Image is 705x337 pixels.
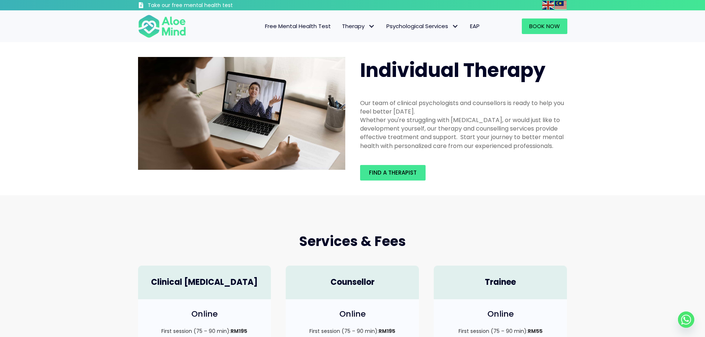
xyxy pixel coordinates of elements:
h4: Clinical [MEDICAL_DATA] [145,277,264,288]
strong: RM195 [379,327,395,335]
a: Book Now [522,18,567,34]
span: EAP [470,22,480,30]
nav: Menu [196,18,485,34]
div: Whether you're struggling with [MEDICAL_DATA], or would just like to development yourself, our th... [360,116,567,150]
img: Therapy online individual [138,57,345,170]
strong: RM195 [231,327,247,335]
strong: RM55 [528,327,543,335]
h4: Online [145,309,264,320]
h3: Take our free mental health test [148,2,272,9]
a: Take our free mental health test [138,2,272,10]
img: en [542,1,554,10]
span: Individual Therapy [360,57,545,84]
div: Our team of clinical psychologists and counsellors is ready to help you feel better [DATE]. [360,99,567,116]
h4: Counsellor [293,277,412,288]
h4: Trainee [441,277,560,288]
span: Book Now [529,22,560,30]
p: First session (75 – 90 min): [441,327,560,335]
span: Find a therapist [369,169,417,176]
a: Whatsapp [678,311,694,328]
a: Malay [555,1,567,9]
span: Therapy: submenu [366,21,377,32]
p: First session (75 – 90 min): [293,327,412,335]
span: Psychological Services: submenu [450,21,461,32]
a: Find a therapist [360,165,426,181]
h4: Online [441,309,560,320]
span: Services & Fees [299,232,406,251]
a: TherapyTherapy: submenu [336,18,381,34]
img: Aloe mind Logo [138,14,186,38]
span: Psychological Services [386,22,459,30]
img: ms [555,1,567,10]
a: Free Mental Health Test [259,18,336,34]
span: Therapy [342,22,375,30]
a: Psychological ServicesPsychological Services: submenu [381,18,464,34]
p: First session (75 – 90 min): [145,327,264,335]
a: English [542,1,555,9]
span: Free Mental Health Test [265,22,331,30]
h4: Online [293,309,412,320]
a: EAP [464,18,485,34]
